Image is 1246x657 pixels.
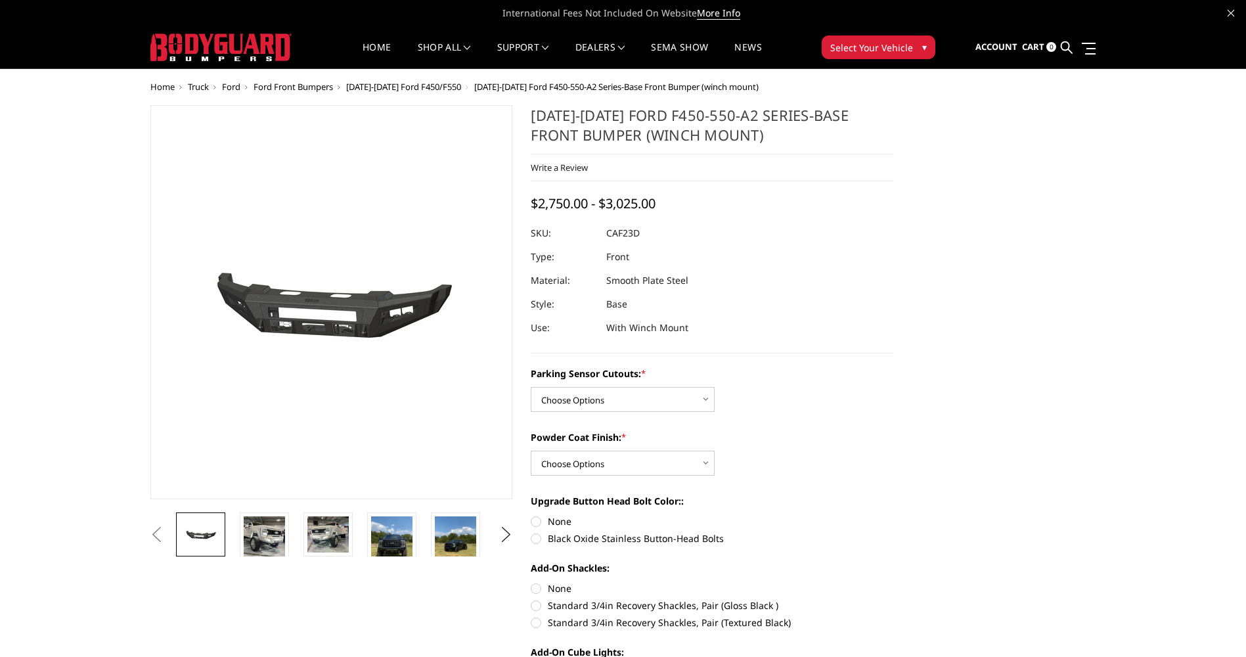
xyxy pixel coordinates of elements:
[531,367,893,380] label: Parking Sensor Cutouts:
[150,105,513,499] a: 2023-2025 Ford F450-550-A2 Series-Base Front Bumper (winch mount)
[531,221,596,245] dt: SKU:
[922,40,927,54] span: ▾
[531,616,893,629] label: Standard 3/4in Recovery Shackles, Pair (Textured Black)
[531,514,893,528] label: None
[651,43,708,68] a: SEMA Show
[830,41,913,55] span: Select Your Vehicle
[497,43,549,68] a: Support
[474,81,759,93] span: [DATE]-[DATE] Ford F450-550-A2 Series-Base Front Bumper (winch mount)
[822,35,935,59] button: Select Your Vehicle
[531,105,893,154] h1: [DATE]-[DATE] Ford F450-550-A2 Series-Base Front Bumper (winch mount)
[150,34,292,61] img: BODYGUARD BUMPERS
[975,41,1017,53] span: Account
[606,292,627,316] dd: Base
[1022,30,1056,65] a: Cart 0
[606,269,688,292] dd: Smooth Plate Steel
[531,316,596,340] dt: Use:
[531,494,893,508] label: Upgrade Button Head Bolt Color::
[975,30,1017,65] a: Account
[531,292,596,316] dt: Style:
[531,162,588,173] a: Write a Review
[531,599,893,612] label: Standard 3/4in Recovery Shackles, Pair (Gloss Black )
[575,43,625,68] a: Dealers
[363,43,391,68] a: Home
[734,43,761,68] a: News
[1022,41,1044,53] span: Cart
[531,245,596,269] dt: Type:
[531,269,596,292] dt: Material:
[222,81,240,93] a: Ford
[435,516,476,572] img: 2023-2025 Ford F450-550-A2 Series-Base Front Bumper (winch mount)
[244,516,285,558] img: 2023-2025 Ford F450-550-A2 Series-Base Front Bumper (winch mount)
[1046,42,1056,52] span: 0
[531,561,893,575] label: Add-On Shackles:
[531,430,893,444] label: Powder Coat Finish:
[531,532,893,545] label: Black Oxide Stainless Button-Head Bolts
[496,525,516,545] button: Next
[346,81,461,93] a: [DATE]-[DATE] Ford F450/F550
[606,316,688,340] dd: With Winch Mount
[531,581,893,595] label: None
[697,7,740,20] a: More Info
[531,194,656,212] span: $2,750.00 - $3,025.00
[606,221,640,245] dd: CAF23D
[371,516,412,572] img: 2023-2025 Ford F450-550-A2 Series-Base Front Bumper (winch mount)
[188,81,209,93] a: Truck
[147,525,167,545] button: Previous
[150,81,175,93] a: Home
[418,43,471,68] a: shop all
[606,245,629,269] dd: Front
[307,516,349,553] img: 2023-2025 Ford F450-550-A2 Series-Base Front Bumper (winch mount)
[254,81,333,93] a: Ford Front Bumpers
